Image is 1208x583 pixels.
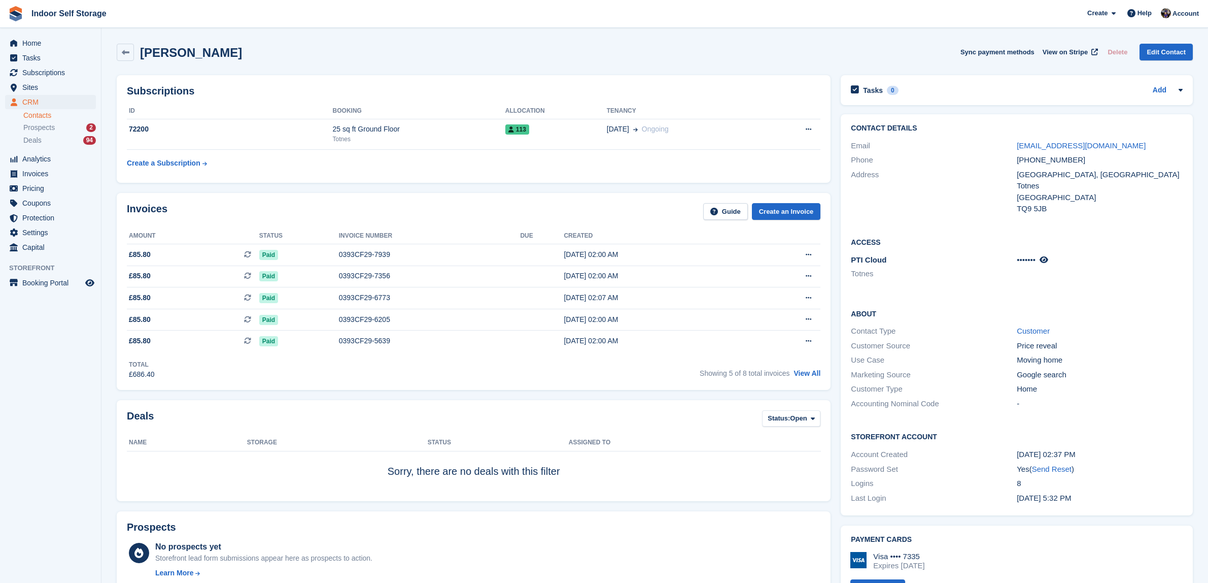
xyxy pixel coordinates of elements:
[1017,464,1183,475] div: Yes
[1017,192,1183,204] div: [GEOGRAPHIC_DATA]
[247,435,428,451] th: Storage
[851,237,1183,247] h2: Access
[5,152,96,166] a: menu
[1017,383,1183,395] div: Home
[1161,8,1171,18] img: Sandra Pomeroy
[607,103,766,119] th: Tenancy
[851,268,1017,280] li: Totnes
[1017,154,1183,166] div: [PHONE_NUMBER]
[259,315,278,325] span: Paid
[564,228,748,244] th: Created
[851,326,1017,337] div: Contact Type
[1017,398,1183,410] div: -
[762,410,820,427] button: Status: Open
[1039,44,1100,60] a: View on Stripe
[752,203,821,220] a: Create an Invoice
[850,552,867,568] img: Visa Logo
[5,51,96,65] a: menu
[22,152,83,166] span: Analytics
[22,167,83,181] span: Invoices
[84,277,96,289] a: Preview store
[1017,369,1183,381] div: Google search
[22,80,83,94] span: Sites
[851,383,1017,395] div: Customer Type
[339,336,521,346] div: 0393CF29-5639
[1017,169,1183,181] div: [GEOGRAPHIC_DATA], [GEOGRAPHIC_DATA]
[1029,465,1074,473] span: ( )
[22,211,83,225] span: Protection
[1017,255,1036,264] span: •••••••
[790,413,807,424] span: Open
[851,354,1017,366] div: Use Case
[259,228,339,244] th: Status
[642,125,669,133] span: Ongoing
[129,271,151,281] span: £85.80
[127,228,259,244] th: Amount
[5,211,96,225] a: menu
[700,369,789,377] span: Showing 5 of 8 total invoices
[129,369,155,380] div: £686.40
[22,36,83,50] span: Home
[83,136,96,145] div: 94
[27,5,111,22] a: Indoor Self Storage
[851,478,1017,490] div: Logins
[1017,449,1183,461] div: [DATE] 02:37 PM
[129,336,151,346] span: £85.80
[339,314,521,325] div: 0393CF29-6205
[22,181,83,196] span: Pricing
[564,293,748,303] div: [DATE] 02:07 AM
[8,6,23,21] img: stora-icon-8386f47178a22dfd0bd8f6a31ec36ba5ce8667c1dd55bd0f319d3a0aa187defe.svg
[564,271,748,281] div: [DATE] 02:00 AM
[127,124,333,135] div: 72200
[23,111,96,120] a: Contacts
[607,124,629,135] span: [DATE]
[851,154,1017,166] div: Phone
[22,240,83,254] span: Capital
[155,568,372,578] a: Learn More
[129,293,151,303] span: £85.80
[5,276,96,290] a: menu
[1017,494,1071,502] time: 2025-08-24 16:32:38 UTC
[259,271,278,281] span: Paid
[259,250,278,260] span: Paid
[793,369,820,377] a: View All
[129,249,151,260] span: £85.80
[564,336,748,346] div: [DATE] 02:00 AM
[259,293,278,303] span: Paid
[851,308,1183,318] h2: About
[1017,203,1183,215] div: TQ9 5JB
[505,103,607,119] th: Allocation
[1017,354,1183,366] div: Moving home
[5,240,96,254] a: menu
[1103,44,1131,60] button: Delete
[851,255,886,264] span: PTI Cloud
[388,466,560,477] span: Sorry, there are no deals with this filter
[851,464,1017,475] div: Password Set
[1017,327,1050,335] a: Customer
[129,360,155,369] div: Total
[22,276,83,290] span: Booking Portal
[1172,9,1199,19] span: Account
[428,435,569,451] th: Status
[339,249,521,260] div: 0393CF29-7939
[851,536,1183,544] h2: Payment cards
[86,123,96,132] div: 2
[5,167,96,181] a: menu
[127,85,820,97] h2: Subscriptions
[9,263,101,273] span: Storefront
[1032,465,1072,473] a: Send Reset
[1017,141,1146,150] a: [EMAIL_ADDRESS][DOMAIN_NAME]
[1137,8,1152,18] span: Help
[1153,85,1166,96] a: Add
[127,203,167,220] h2: Invoices
[564,249,748,260] div: [DATE] 02:00 AM
[851,140,1017,152] div: Email
[768,413,790,424] span: Status:
[851,169,1017,215] div: Address
[23,122,96,133] a: Prospects 2
[873,552,924,561] div: Visa •••• 7335
[960,44,1034,60] button: Sync payment methods
[5,66,96,80] a: menu
[703,203,748,220] a: Guide
[5,36,96,50] a: menu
